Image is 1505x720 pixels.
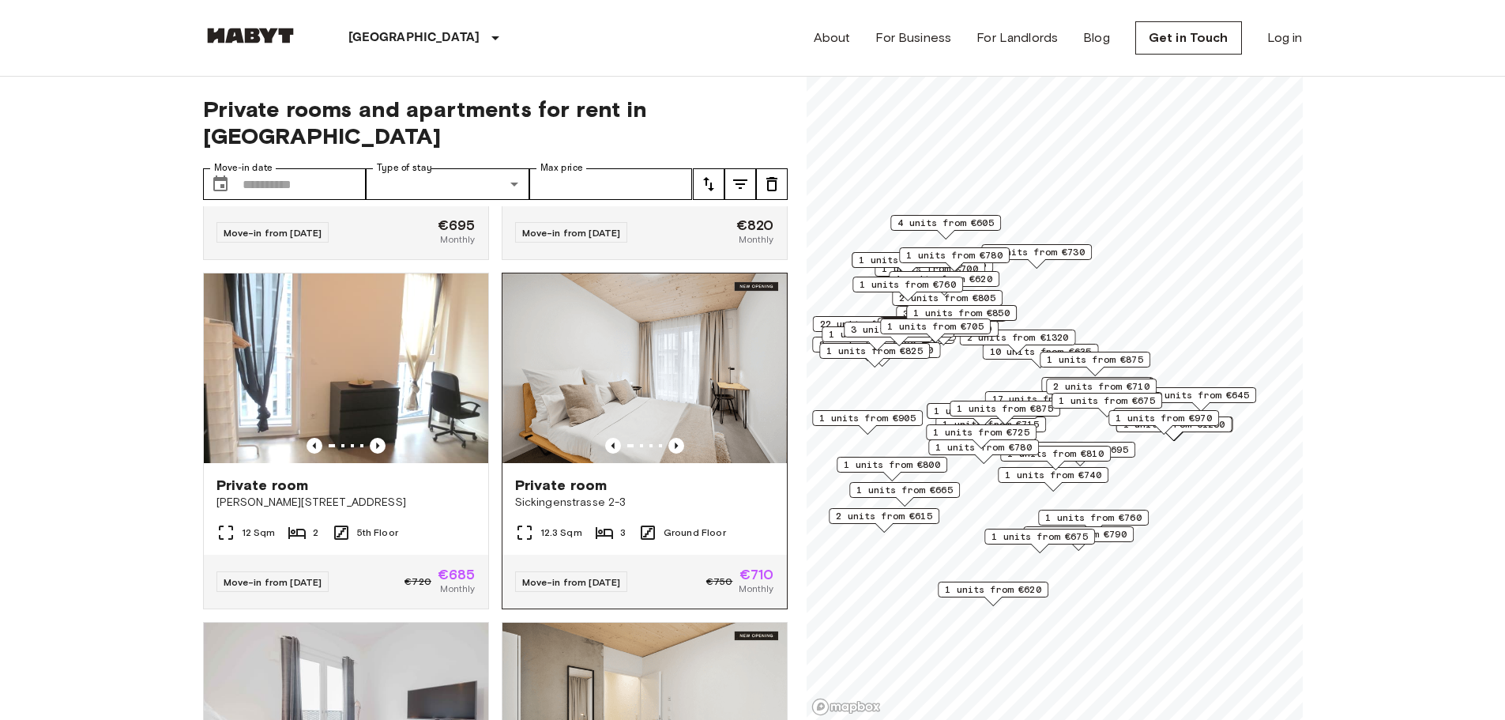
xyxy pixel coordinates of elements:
span: 1 units from €730 [988,245,1085,259]
span: €710 [739,567,774,582]
div: Map marker [950,401,1060,425]
span: Sickingenstrasse 2-3 [515,495,774,511]
div: Map marker [877,318,993,342]
div: Map marker [819,343,930,368]
img: Marketing picture of unit DE-01-477-035-03 [502,273,787,463]
div: Map marker [822,326,932,351]
span: 2 units from €710 [1053,379,1149,394]
div: Map marker [984,391,1101,416]
span: 1 units from €710 [1048,378,1145,392]
div: Map marker [1000,446,1111,470]
div: Map marker [1052,393,1162,417]
span: 2 units from €790 [819,337,916,352]
span: Private room [515,476,608,495]
span: Ground Floor [664,526,726,540]
div: Map marker [1025,442,1135,466]
div: Map marker [982,344,1098,368]
span: 1 units from €675 [1059,394,1155,408]
span: 1 units from €665 [856,483,953,497]
div: Map marker [984,529,1095,553]
span: Private rooms and apartments for rent in [GEOGRAPHIC_DATA] [203,96,788,149]
div: Map marker [1116,417,1232,441]
div: Map marker [880,319,991,343]
div: Map marker [1116,417,1232,441]
div: Map marker [879,317,990,341]
span: 2 units from €1320 [966,330,1068,345]
span: Move-in from [DATE] [224,227,322,239]
span: €720 [404,575,431,589]
img: Habyt [203,28,298,43]
label: Max price [540,161,583,175]
p: [GEOGRAPHIC_DATA] [348,28,480,47]
button: Previous image [370,438,386,454]
div: Map marker [1052,392,1162,417]
div: Map marker [1146,387,1256,412]
img: Marketing picture of unit DE-01-302-013-01 [204,273,488,463]
a: For Landlords [976,28,1058,47]
span: 1 units from €875 [1047,352,1143,367]
div: Map marker [927,403,1037,428]
div: Map marker [849,482,960,507]
span: 1 units from €620 [859,253,955,267]
span: 1 units from €835 [934,404,1030,418]
span: 2 [313,526,318,540]
span: 1 units from €790 [1030,527,1127,541]
button: Previous image [668,438,684,454]
span: 1 units from €725 [933,425,1029,439]
div: Map marker [899,247,1010,272]
a: Log in [1267,28,1303,47]
div: Map marker [1046,379,1157,403]
div: Map marker [837,457,947,481]
span: 1 units from €905 [819,411,916,425]
div: Map marker [981,244,1092,269]
a: Get in Touch [1135,21,1242,55]
div: Map marker [1023,526,1134,551]
a: For Business [875,28,951,47]
button: Previous image [307,438,322,454]
span: €695 [438,218,476,232]
span: 1 units from €780 [906,248,1003,262]
span: 22 units from €655 [819,317,921,331]
label: Move-in date [214,161,273,175]
div: Map marker [998,467,1108,492]
span: Monthly [440,582,475,596]
span: €685 [438,567,476,582]
span: Move-in from [DATE] [224,576,322,588]
a: Blog [1083,28,1110,47]
span: Move-in from [DATE] [522,576,621,588]
span: 1 units from €740 [1005,468,1101,482]
div: Map marker [935,417,1046,441]
button: tune [724,168,756,200]
span: 17 units from €720 [991,392,1093,406]
a: Marketing picture of unit DE-01-302-013-01Previous imagePrevious imagePrivate room[PERSON_NAME][S... [203,273,489,609]
span: 1 units from €825 [826,344,923,358]
span: 1 units from €760 [860,277,956,292]
div: Map marker [1108,410,1219,435]
button: tune [756,168,788,200]
span: 1 units from €810 [1007,447,1104,461]
span: 3 [620,526,626,540]
span: Monthly [739,232,773,247]
div: Map marker [852,252,962,277]
span: [PERSON_NAME][STREET_ADDRESS] [216,495,476,511]
span: €750 [706,575,733,589]
div: Map marker [888,321,999,345]
div: Map marker [829,508,939,533]
div: Map marker [938,582,1048,606]
span: 1 units from €675 [991,530,1088,544]
div: Map marker [844,322,954,346]
div: Map marker [824,342,940,367]
span: 1 units from €620 [896,272,992,286]
span: Private room [216,476,309,495]
span: 6 units from €645 [1153,388,1249,402]
div: Map marker [926,424,1037,449]
span: €820 [736,218,774,232]
span: 1 units from €850 [913,306,1010,320]
span: 2 units from €805 [899,291,995,305]
a: Mapbox logo [811,698,881,716]
label: Type of stay [377,161,432,175]
button: Choose date [205,168,236,200]
span: 1 units from €1280 [1123,417,1225,432]
button: Previous image [605,438,621,454]
span: 1 units from €705 [887,319,984,334]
